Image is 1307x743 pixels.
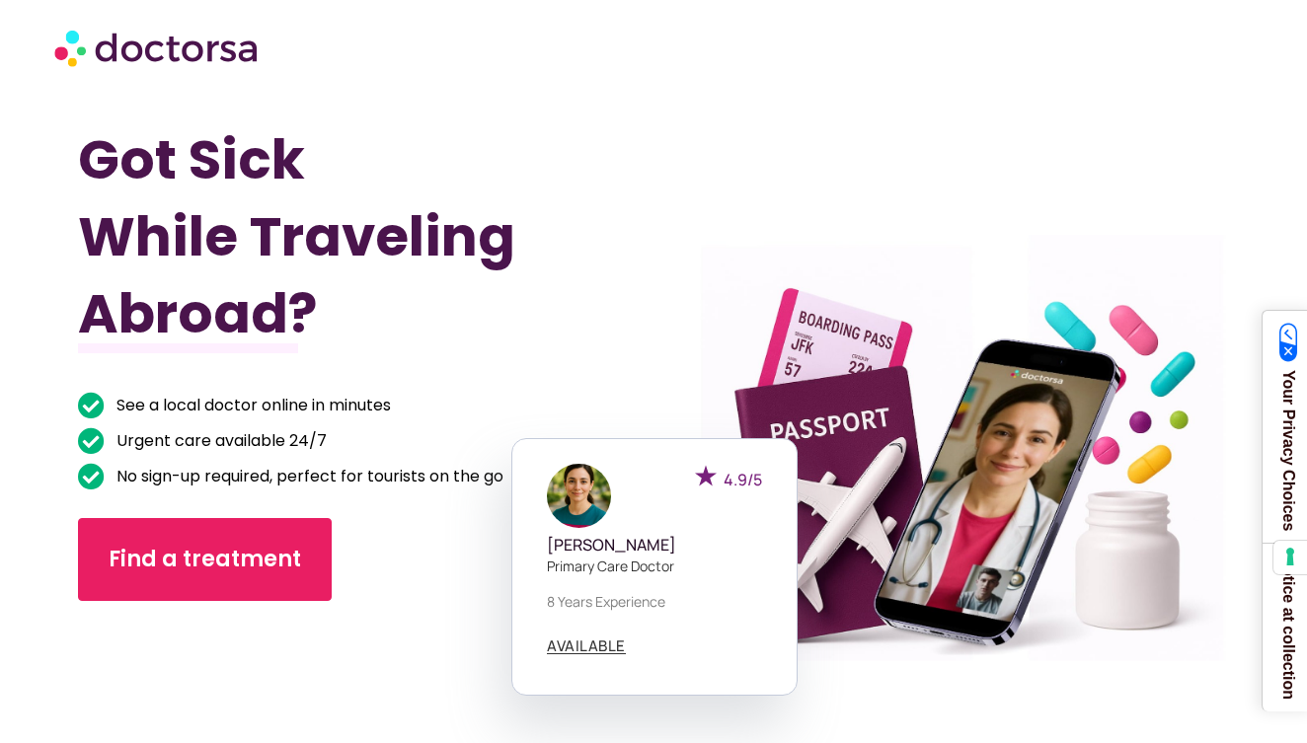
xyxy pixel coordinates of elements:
[112,463,503,490] span: No sign-up required, perfect for tourists on the go
[547,536,762,555] h5: [PERSON_NAME]
[547,591,762,612] p: 8 years experience
[78,121,567,352] h1: Got Sick While Traveling Abroad?
[1273,541,1307,574] button: Your consent preferences for tracking technologies
[112,427,327,455] span: Urgent care available 24/7
[547,638,626,653] span: AVAILABLE
[547,638,626,654] a: AVAILABLE
[78,518,332,601] a: Find a treatment
[109,544,301,575] span: Find a treatment
[724,469,762,490] span: 4.9/5
[112,392,391,419] span: See a local doctor online in minutes
[547,556,762,576] p: Primary care doctor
